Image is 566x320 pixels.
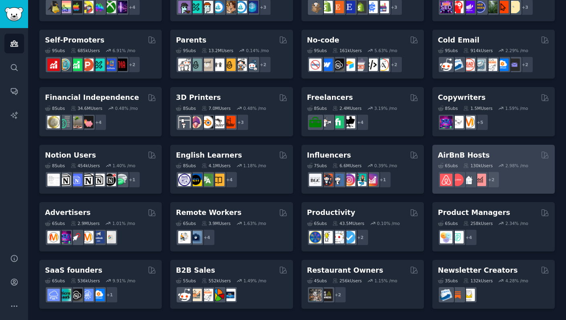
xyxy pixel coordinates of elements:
img: webflow [320,59,333,71]
div: 8 Sub s [176,105,196,111]
img: AirBnBHosts [451,174,464,186]
div: 914k Users [463,48,493,53]
div: + 1 [124,171,140,188]
h2: Parents [176,35,206,45]
div: 685k Users [71,48,100,53]
img: Substack [451,289,464,301]
h2: Newsletter Creators [438,265,518,275]
img: TechSEO [451,1,464,13]
div: 1.01 % /mo [112,221,135,226]
div: 8 Sub s [307,105,327,111]
div: + 1 [375,171,391,188]
div: 9 Sub s [176,48,196,53]
div: 2.34 % /mo [505,221,528,226]
div: 6.6M Users [332,163,362,168]
div: + 1 [101,286,118,303]
img: gamers [92,1,105,13]
img: coldemail [474,59,486,71]
img: ender3 [212,116,224,128]
img: FreeNotionTemplates [70,174,82,186]
img: getdisciplined [343,231,355,243]
img: NotionGeeks [81,174,94,186]
img: GummySearch logo [5,7,23,21]
div: 1.5M Users [463,105,493,111]
img: rentalproperties [462,174,475,186]
img: BestNotionTemplates [104,174,116,186]
img: parentsofmultiples [234,59,247,71]
img: blender [201,116,213,128]
img: ProductManagement [440,231,452,243]
div: + 4 [198,229,215,246]
img: dropship [309,1,322,13]
div: 8 Sub s [45,105,65,111]
img: EmailOutreach [507,59,520,71]
img: RemoteJobs [178,231,191,243]
div: 454k Users [71,163,100,168]
div: 43.5M Users [332,221,364,226]
img: LifeProTips [309,231,322,243]
div: 7 Sub s [307,163,327,168]
img: betatests [104,59,116,71]
img: AirBnBInvesting [474,174,486,186]
div: + 5 [472,114,489,131]
img: Local_SEO [485,1,497,13]
div: 0.48 % /mo [243,105,266,111]
h2: Copywriters [438,93,486,103]
img: NotionPromote [115,174,127,186]
div: 2.98 % /mo [505,163,528,168]
img: airbnb_hosts [440,174,452,186]
div: 8 Sub s [45,163,65,168]
img: lifehacks [320,231,333,243]
img: NFTmarket [201,1,213,13]
h2: Notion Users [45,150,96,160]
div: 6 Sub s [45,278,65,284]
img: daddit [178,59,191,71]
h2: 3D Printers [176,93,221,103]
img: DigitalItems [246,1,258,13]
div: 8 Sub s [176,163,196,168]
div: 132k Users [463,278,493,284]
img: Emailmarketing [451,59,464,71]
img: beyondthebump [201,59,213,71]
img: youtubepromotion [47,59,60,71]
img: socialmedia [320,174,333,186]
img: B2BSaaS [92,289,105,301]
img: GamerPals [81,1,94,13]
img: microsaas [59,289,71,301]
img: seogrowth [462,1,475,13]
div: 9 Sub s [307,48,327,53]
h2: Freelancers [307,93,353,103]
img: Freelancers [343,116,355,128]
div: 2.4M Users [332,105,362,111]
div: 536k Users [71,278,100,284]
div: 256k Users [332,278,362,284]
div: + 2 [330,286,346,303]
div: 552k Users [202,278,231,284]
h2: Financial Independence [45,93,139,103]
div: 6 Sub s [438,163,458,168]
img: ecommerce_growth [377,1,389,13]
img: TwitchStreaming [115,1,127,13]
img: Airtable [343,59,355,71]
div: 0.39 % /mo [374,163,397,168]
img: nocode [309,59,322,71]
img: Fiverr [332,116,344,128]
img: FixMyPrint [223,116,236,128]
img: Adalo [377,59,389,71]
h2: Cold Email [438,35,479,45]
div: 4 Sub s [307,278,327,284]
div: + 4 [90,114,107,131]
img: ProductMgmt [451,231,464,243]
img: Etsy [332,1,344,13]
h2: No-code [307,35,340,45]
div: 9 Sub s [45,48,65,53]
img: OpenseaMarket [234,1,247,13]
h2: English Learners [176,150,242,160]
img: salestechniques [189,289,202,301]
div: 9.91 % /mo [112,278,135,284]
img: SaaS [47,289,60,301]
img: NoCodeMovement [365,59,378,71]
img: SEO [59,231,71,243]
div: 0.10 % /mo [377,221,400,226]
div: 6 Sub s [45,221,65,226]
